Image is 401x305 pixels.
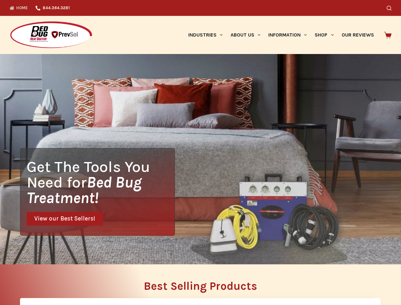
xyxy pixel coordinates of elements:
a: Industries [184,16,226,54]
i: Bed Bug Treatment! [27,173,142,207]
nav: Primary [184,16,378,54]
span: View our Best Sellers! [34,216,95,222]
img: Prevsol/Bed Bug Heat Doctor [10,21,93,49]
h1: Get The Tools You Need for [27,159,175,206]
a: Our Reviews [338,16,378,54]
h2: Best Selling Products [20,281,381,292]
a: View our Best Sellers! [27,212,103,226]
a: About Us [226,16,264,54]
a: Shop [311,16,338,54]
button: Search [387,6,391,10]
a: Information [264,16,311,54]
